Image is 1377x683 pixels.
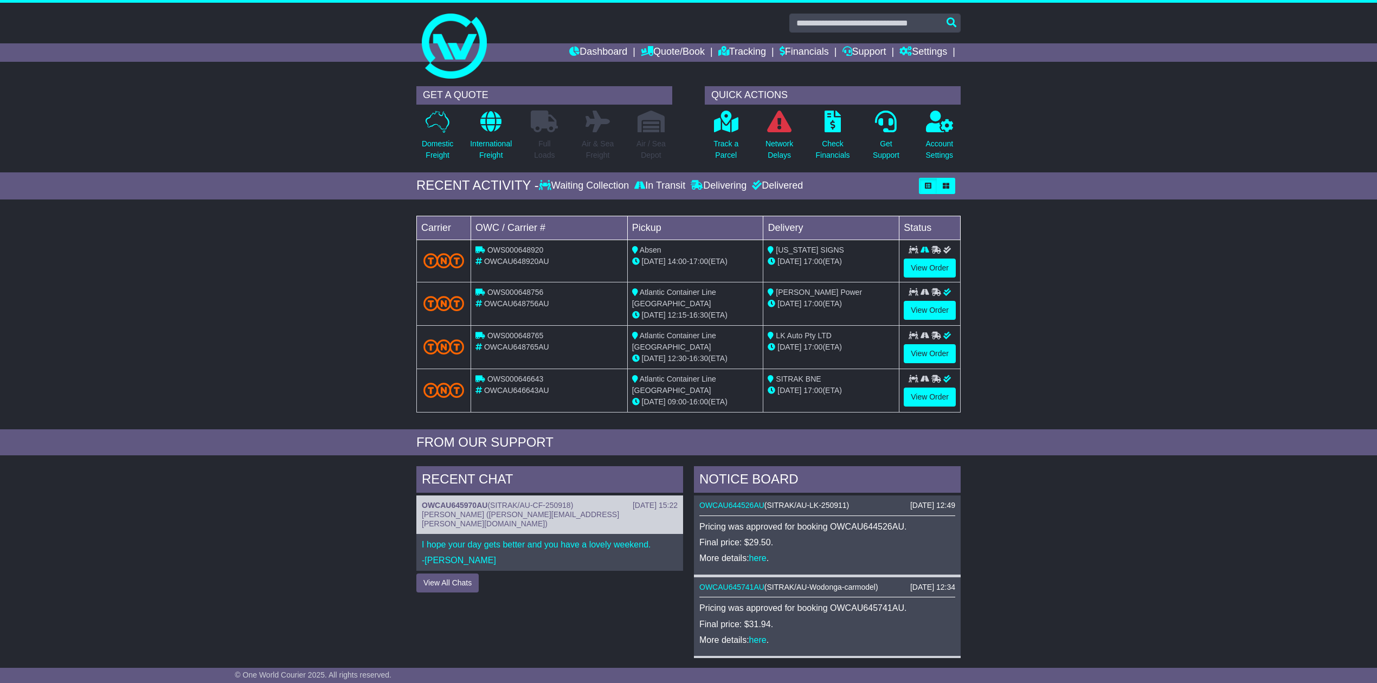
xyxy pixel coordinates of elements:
[689,257,708,266] span: 17:00
[487,246,544,254] span: OWS000648920
[926,138,954,161] p: Account Settings
[531,138,558,161] p: Full Loads
[668,354,687,363] span: 12:30
[904,259,956,278] a: View Order
[487,331,544,340] span: OWS000648765
[469,110,512,167] a: InternationalFreight
[471,216,628,240] td: OWC / Carrier #
[749,180,803,192] div: Delivered
[422,539,678,550] p: I hope your day gets better and you have a lovely weekend.
[699,501,955,510] div: ( )
[699,583,955,592] div: ( )
[777,386,801,395] span: [DATE]
[632,331,716,351] span: Atlantic Container Line [GEOGRAPHIC_DATA]
[803,299,822,308] span: 17:00
[416,86,672,105] div: GET A QUOTE
[689,311,708,319] span: 16:30
[777,257,801,266] span: [DATE]
[776,331,831,340] span: LK Auto Pty LTD
[490,501,571,510] span: SITRAK/AU-CF-250918
[925,110,954,167] a: AccountSettings
[632,288,716,308] span: Atlantic Container Line [GEOGRAPHIC_DATA]
[487,375,544,383] span: OWS000646643
[632,353,759,364] div: - (ETA)
[899,43,947,62] a: Settings
[910,501,955,510] div: [DATE] 12:49
[699,583,764,591] a: OWCAU645741AU
[632,375,716,395] span: Atlantic Container Line [GEOGRAPHIC_DATA]
[910,583,955,592] div: [DATE] 12:34
[632,180,688,192] div: In Transit
[627,216,763,240] td: Pickup
[632,396,759,408] div: - (ETA)
[749,553,767,563] a: here
[873,138,899,161] p: Get Support
[904,344,956,363] a: View Order
[803,386,822,395] span: 17:00
[899,216,961,240] td: Status
[641,43,705,62] a: Quote/Book
[705,86,961,105] div: QUICK ACTIONS
[803,343,822,351] span: 17:00
[689,354,708,363] span: 16:30
[777,299,801,308] span: [DATE]
[423,339,464,354] img: TNT_Domestic.png
[484,343,549,351] span: OWCAU648765AU
[768,298,895,310] div: (ETA)
[699,501,764,510] a: OWCAU644526AU
[422,138,453,161] p: Domestic Freight
[235,671,391,679] span: © One World Courier 2025. All rights reserved.
[642,311,666,319] span: [DATE]
[416,466,683,495] div: RECENT CHAT
[767,501,847,510] span: SITRAK/AU-LK-250911
[636,138,666,161] p: Air / Sea Depot
[417,216,471,240] td: Carrier
[423,253,464,268] img: TNT_Domestic.png
[422,510,619,528] span: [PERSON_NAME] ([PERSON_NAME][EMAIL_ADDRESS][PERSON_NAME][DOMAIN_NAME])
[416,178,539,194] div: RECENT ACTIVITY -
[642,397,666,406] span: [DATE]
[688,180,749,192] div: Delivering
[484,257,549,266] span: OWCAU648920AU
[423,383,464,397] img: TNT_Domestic.png
[640,246,661,254] span: Absen
[539,180,632,192] div: Waiting Collection
[470,138,512,161] p: International Freight
[422,501,487,510] a: OWCAU645970AU
[421,110,454,167] a: DomesticFreight
[668,311,687,319] span: 12:15
[668,257,687,266] span: 14:00
[872,110,900,167] a: GetSupport
[765,138,793,161] p: Network Delays
[416,574,479,592] button: View All Chats
[632,256,759,267] div: - (ETA)
[699,537,955,547] p: Final price: $29.50.
[632,310,759,321] div: - (ETA)
[416,435,961,450] div: FROM OUR SUPPORT
[699,603,955,613] p: Pricing was approved for booking OWCAU645741AU.
[713,138,738,161] p: Track a Parcel
[713,110,739,167] a: Track aParcel
[699,619,955,629] p: Final price: $31.94.
[777,343,801,351] span: [DATE]
[842,43,886,62] a: Support
[569,43,627,62] a: Dashboard
[487,288,544,297] span: OWS000648756
[694,466,961,495] div: NOTICE BOARD
[776,246,844,254] span: [US_STATE] SIGNS
[815,110,851,167] a: CheckFinancials
[776,288,862,297] span: [PERSON_NAME] Power
[780,43,829,62] a: Financials
[423,296,464,311] img: TNT_Domestic.png
[904,388,956,407] a: View Order
[749,635,767,645] a: here
[763,216,899,240] td: Delivery
[699,553,955,563] p: More details: .
[765,110,794,167] a: NetworkDelays
[816,138,850,161] p: Check Financials
[768,385,895,396] div: (ETA)
[768,256,895,267] div: (ETA)
[484,386,549,395] span: OWCAU646643AU
[718,43,766,62] a: Tracking
[689,397,708,406] span: 16:00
